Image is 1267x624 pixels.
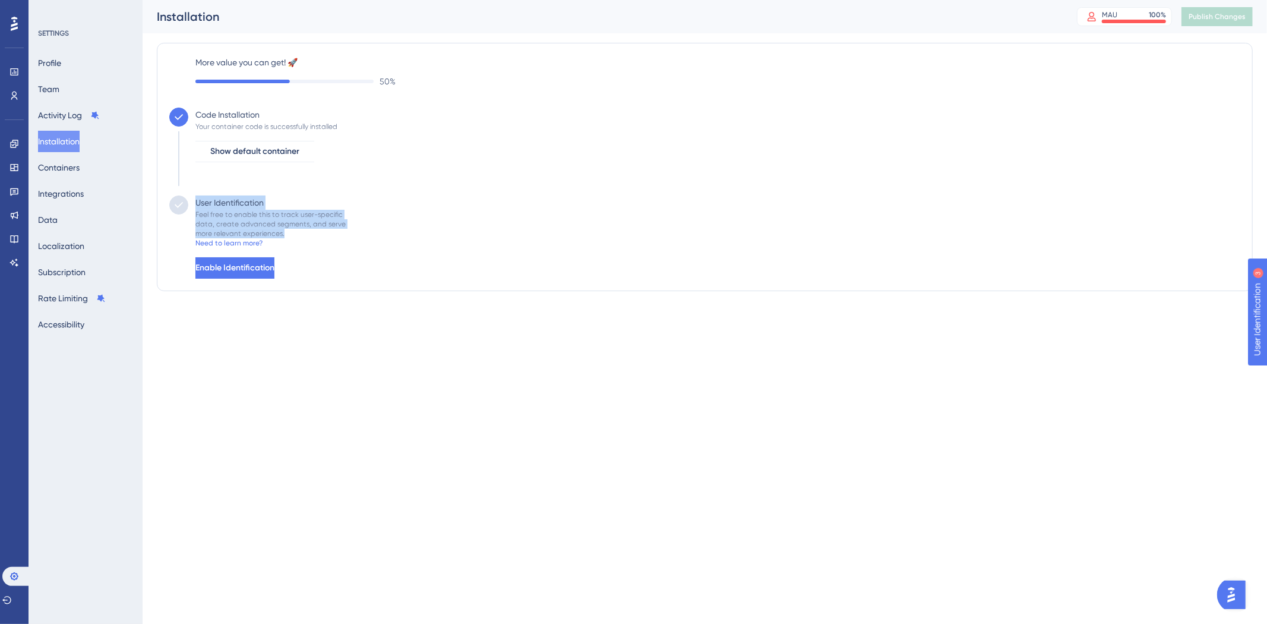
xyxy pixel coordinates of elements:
span: User Identification [10,3,83,17]
button: Integrations [38,183,84,204]
iframe: UserGuiding AI Assistant Launcher [1217,577,1253,613]
span: Enable Identification [195,261,274,275]
button: Publish Changes [1181,7,1253,26]
button: Accessibility [38,314,84,335]
button: Localization [38,235,84,257]
span: Show default container [210,144,299,159]
button: Profile [38,52,61,74]
button: Subscription [38,261,86,283]
div: Need to learn more? [195,238,263,248]
div: 3 [91,6,94,15]
div: Feel free to enable this to track user-specific data, create advanced segments, and serve more re... [195,210,346,238]
span: Publish Changes [1189,12,1246,21]
div: 100 % [1149,10,1166,20]
button: Rate Limiting [38,288,106,309]
div: Code Installation [195,108,260,122]
button: Activity Log [38,105,100,126]
button: Data [38,209,58,231]
button: Containers [38,157,80,178]
div: Your container code is successfully installed [195,122,337,131]
div: Installation [157,8,1047,25]
button: Team [38,78,59,100]
div: User Identification [195,196,264,210]
button: Enable Identification [195,257,274,279]
label: More value you can get! 🚀 [195,55,1240,70]
div: SETTINGS [38,29,134,38]
button: Installation [38,131,80,152]
span: 50 % [380,74,396,89]
button: Show default container [195,141,314,162]
div: MAU [1102,10,1117,20]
